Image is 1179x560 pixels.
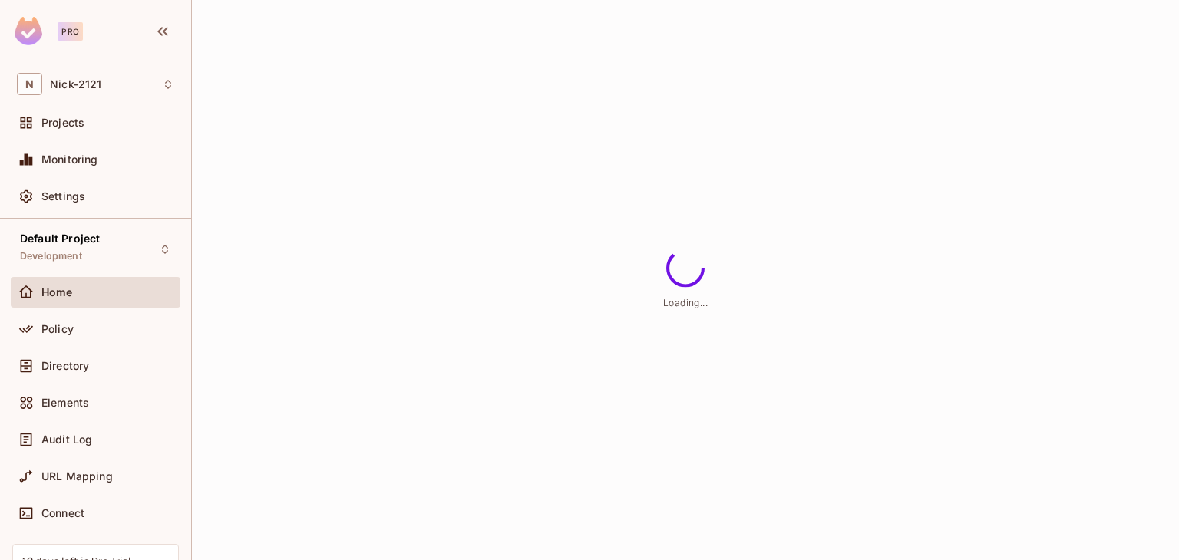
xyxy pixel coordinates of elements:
span: Workspace: Nick-2121 [50,78,101,91]
span: Settings [41,190,85,203]
span: Home [41,286,73,298]
span: URL Mapping [41,470,113,483]
span: Projects [41,117,84,129]
span: Connect [41,507,84,519]
img: SReyMgAAAABJRU5ErkJggg== [15,17,42,45]
span: Development [20,250,82,262]
span: Default Project [20,232,100,245]
span: Loading... [663,297,708,308]
span: Monitoring [41,153,98,166]
span: Directory [41,360,89,372]
span: Elements [41,397,89,409]
span: Policy [41,323,74,335]
span: Audit Log [41,433,92,446]
div: Pro [58,22,83,41]
span: N [17,73,42,95]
